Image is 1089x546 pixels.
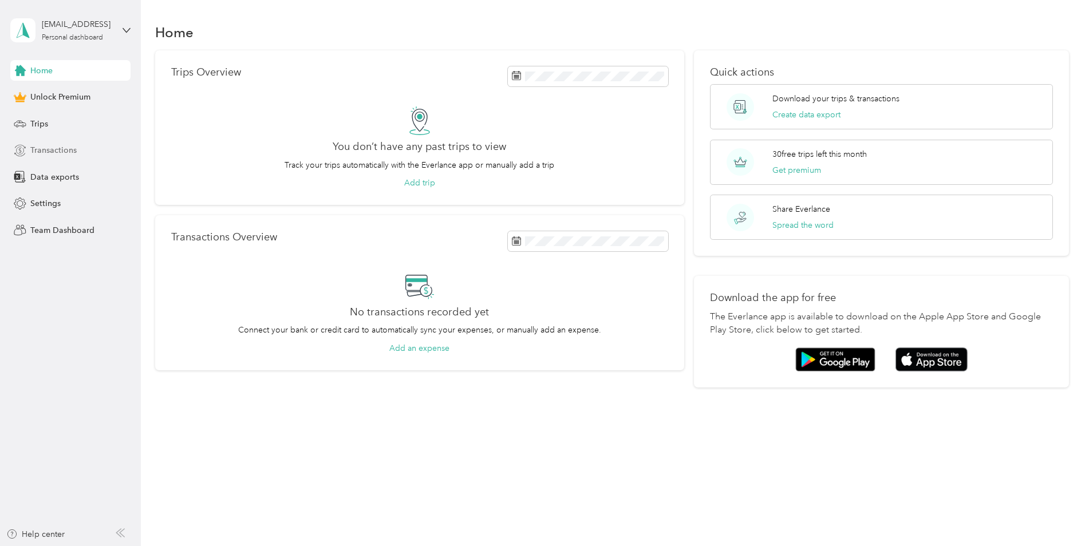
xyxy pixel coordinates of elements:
button: Add trip [404,177,435,189]
p: Share Everlance [772,203,830,215]
p: Trips Overview [171,66,241,78]
p: 30 free trips left this month [772,148,867,160]
span: Settings [30,197,61,209]
p: Track your trips automatically with the Everlance app or manually add a trip [285,159,554,171]
p: Transactions Overview [171,231,277,243]
p: The Everlance app is available to download on the Apple App Store and Google Play Store, click be... [710,310,1053,338]
img: App store [895,347,968,372]
button: Create data export [772,109,841,121]
h1: Home [155,26,194,38]
h2: You don’t have any past trips to view [333,141,506,153]
span: Unlock Premium [30,91,90,103]
span: Trips [30,118,48,130]
img: Google play [795,347,875,371]
div: Personal dashboard [42,34,103,41]
p: Quick actions [710,66,1053,78]
button: Spread the word [772,219,834,231]
div: [EMAIL_ADDRESS] [42,18,113,30]
p: Connect your bank or credit card to automatically sync your expenses, or manually add an expense. [238,324,601,336]
iframe: Everlance-gr Chat Button Frame [1025,482,1089,546]
button: Get premium [772,164,821,176]
p: Download the app for free [710,292,1053,304]
h2: No transactions recorded yet [350,306,489,318]
span: Home [30,65,53,77]
button: Help center [6,528,65,540]
span: Transactions [30,144,77,156]
span: Team Dashboard [30,224,94,236]
button: Add an expense [389,342,449,354]
p: Download your trips & transactions [772,93,899,105]
span: Data exports [30,171,79,183]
